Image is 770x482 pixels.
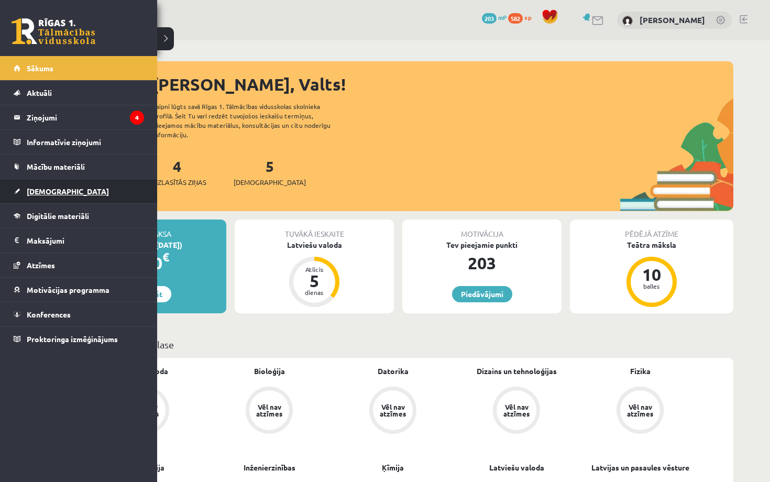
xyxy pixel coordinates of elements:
a: 203 mP [482,13,507,21]
img: Valts Skujiņš [622,16,633,26]
a: 582 xp [508,13,536,21]
div: Tuvākā ieskaite [235,220,394,239]
i: 4 [130,111,144,125]
p: Mācību plāns 9.b JK klase [67,337,729,352]
div: Laipni lūgts savā Rīgas 1. Tālmācības vidusskolas skolnieka profilā. Šeit Tu vari redzēt tuvojošo... [153,102,349,139]
a: Fizika [630,366,651,377]
div: Teātra māksla [570,239,733,250]
a: Latviešu valoda Atlicis 5 dienas [235,239,394,309]
span: xp [524,13,531,21]
span: Neizlasītās ziņas [148,177,206,188]
span: Mācību materiāli [27,162,85,171]
a: Teātra māksla 10 balles [570,239,733,309]
div: 10 [636,266,667,283]
span: Atzīmes [27,260,55,270]
span: Motivācijas programma [27,285,109,294]
a: Informatīvie ziņojumi [14,130,144,154]
span: Konferences [27,310,71,319]
div: 5 [299,272,330,289]
div: balles [636,283,667,289]
span: 203 [482,13,497,24]
span: Proktoringa izmēģinājums [27,334,118,344]
div: Atlicis [299,266,330,272]
div: Vēl nav atzīmes [502,403,531,417]
a: Piedāvājumi [452,286,512,302]
span: 582 [508,13,523,24]
a: Proktoringa izmēģinājums [14,327,144,351]
div: [PERSON_NAME], Valts! [152,72,733,97]
a: Motivācijas programma [14,278,144,302]
div: Vēl nav atzīmes [378,403,408,417]
a: Konferences [14,302,144,326]
a: Digitālie materiāli [14,204,144,228]
span: Sākums [27,63,53,73]
a: Maksājumi [14,228,144,253]
a: Aktuāli [14,81,144,105]
div: Pēdējā atzīme [570,220,733,239]
a: Vēl nav atzīmes [578,387,702,436]
span: Aktuāli [27,88,52,97]
div: Latviešu valoda [235,239,394,250]
a: Latviešu valoda [489,462,544,473]
a: Ķīmija [382,462,404,473]
legend: Ziņojumi [27,105,144,129]
span: [DEMOGRAPHIC_DATA] [234,177,306,188]
a: Mācību materiāli [14,155,144,179]
a: Datorika [378,366,409,377]
a: Vēl nav atzīmes [331,387,455,436]
div: Vēl nav atzīmes [255,403,284,417]
div: Tev pieejamie punkti [402,239,562,250]
div: Motivācija [402,220,562,239]
a: Vēl nav atzīmes [207,387,331,436]
legend: Maksājumi [27,228,144,253]
a: 4Neizlasītās ziņas [148,157,206,188]
a: [PERSON_NAME] [640,15,705,25]
a: Ziņojumi4 [14,105,144,129]
a: Rīgas 1. Tālmācības vidusskola [12,18,95,45]
span: mP [498,13,507,21]
a: Latvijas un pasaules vēsture [591,462,689,473]
span: € [162,249,169,265]
a: Dizains un tehnoloģijas [477,366,557,377]
a: Sākums [14,56,144,80]
span: [DEMOGRAPHIC_DATA] [27,187,109,196]
span: Digitālie materiāli [27,211,89,221]
legend: Informatīvie ziņojumi [27,130,144,154]
a: [DEMOGRAPHIC_DATA] [14,179,144,203]
a: Atzīmes [14,253,144,277]
a: Inženierzinības [244,462,295,473]
a: Vēl nav atzīmes [455,387,578,436]
div: 203 [402,250,562,276]
div: Vēl nav atzīmes [625,403,655,417]
a: Bioloģija [254,366,285,377]
a: 5[DEMOGRAPHIC_DATA] [234,157,306,188]
div: dienas [299,289,330,295]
